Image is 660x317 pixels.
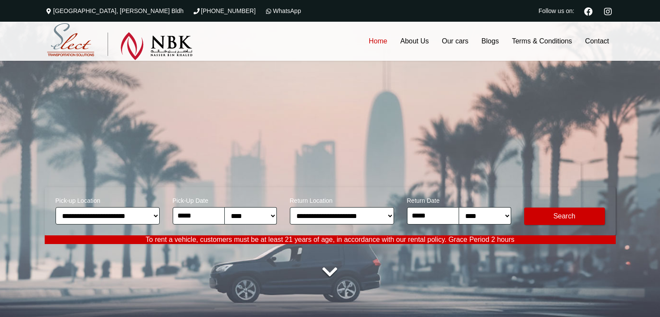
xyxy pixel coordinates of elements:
[362,22,394,61] a: Home
[264,7,301,14] a: WhatsApp
[524,208,605,225] button: Modify Search
[601,6,616,16] a: Instagram
[290,192,394,207] span: Return Location
[47,23,193,60] img: Select Rent a Car
[192,7,256,14] a: [PHONE_NUMBER]
[407,192,511,207] span: Return Date
[578,22,615,61] a: Contact
[56,192,160,207] span: Pick-up Location
[394,22,435,61] a: About Us
[506,22,579,61] a: Terms & Conditions
[475,22,506,61] a: Blogs
[581,6,596,16] a: Facebook
[435,22,475,61] a: Our cars
[45,235,616,244] p: To rent a vehicle, customers must be at least 21 years of age, in accordance with our rental poli...
[173,192,277,207] span: Pick-Up Date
